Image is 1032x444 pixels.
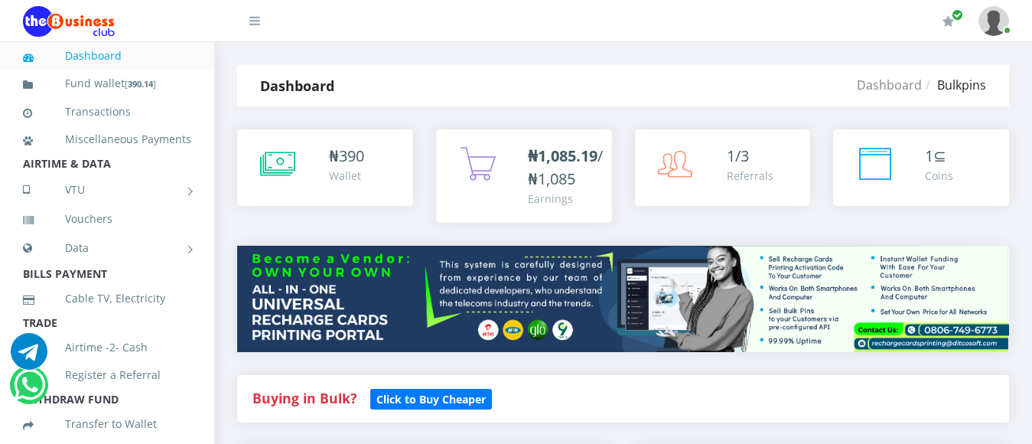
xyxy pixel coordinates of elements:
div: Wallet [329,168,364,184]
a: Chat for support [14,378,45,403]
img: User [978,6,1009,36]
b: 390.14 [128,78,153,90]
strong: Buying in Bulk? [252,389,356,407]
a: Transfer to Wallet [23,406,191,442]
span: 390 [339,145,364,166]
a: Chat for support [11,344,47,370]
a: Click to Buy Cheaper [370,389,492,407]
a: Data [23,229,191,267]
a: Register a Referral [23,357,191,393]
div: Earnings [528,191,603,207]
span: Renew/Upgrade Subscription [952,9,963,21]
div: Referrals [727,168,773,184]
li: Bulkpins [922,76,986,94]
span: /₦1,085 [528,145,603,189]
div: ⊆ [925,145,953,168]
a: Dashboard [857,77,922,93]
a: Cable TV, Electricity [23,281,191,316]
a: Dashboard [23,38,191,73]
strong: Dashboard [260,77,334,95]
a: ₦390 Wallet [237,129,413,206]
a: 1/3 Referrals [635,129,811,206]
a: Vouchers [23,201,191,237]
span: 1/3 [727,145,749,166]
div: ₦ [329,145,364,168]
div: Coins [925,168,953,184]
span: 1 [925,145,933,166]
small: [ ] [125,78,156,90]
a: VTU [23,171,191,209]
b: ₦1,085.19 [528,145,597,166]
img: Logo [23,6,115,37]
a: ₦1,085.19/₦1,085 Earnings [436,129,612,223]
i: Renew/Upgrade Subscription [942,15,954,28]
a: Miscellaneous Payments [23,122,191,157]
a: Airtime -2- Cash [23,330,191,365]
b: Click to Buy Cheaper [376,392,486,406]
a: Fund wallet[390.14] [23,66,191,102]
img: multitenant_rcp.png [237,246,1009,351]
a: Transactions [23,94,191,129]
